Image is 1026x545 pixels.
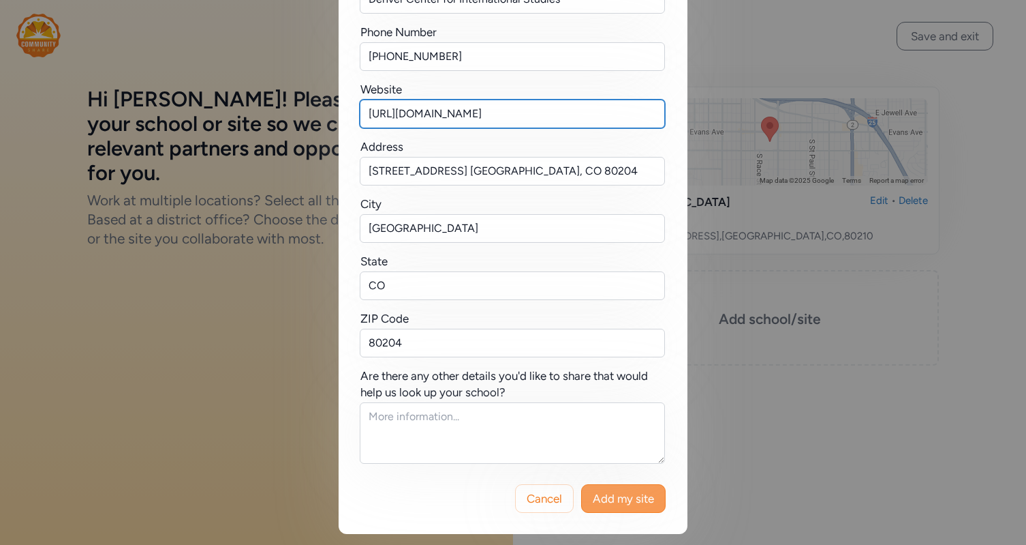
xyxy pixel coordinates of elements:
div: Are there any other details you'd like to share that would help us look up your school? [360,368,666,400]
input: City... [360,214,665,243]
span: Add my site [593,490,654,507]
div: State [360,253,388,269]
input: Address... [360,157,665,186]
div: ZIP Code [360,310,409,327]
div: Address [360,138,403,155]
button: Add my site [581,484,666,513]
button: Cancel [515,484,574,513]
div: Phone Number [360,24,437,40]
div: Website [360,81,402,98]
input: Phone Number... [360,42,665,71]
input: ZIP Code... [360,329,665,357]
div: City [360,196,382,212]
input: State... [360,271,665,300]
input: Website... [360,100,665,128]
span: Cancel [527,490,562,507]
